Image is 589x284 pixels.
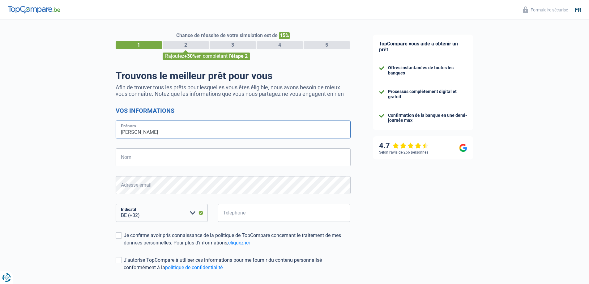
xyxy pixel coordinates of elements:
div: Processus complètement digital et gratuit [388,89,467,100]
div: Je confirme avoir pris connaissance de la politique de TopCompare concernant le traitement de mes... [124,232,351,247]
div: 4.7 [379,141,429,150]
input: 401020304 [218,204,351,222]
img: TopCompare Logo [8,6,60,13]
span: 15% [279,32,290,39]
a: cliquez ici [228,240,250,246]
a: politique de confidentialité [165,265,223,270]
div: 5 [304,41,350,49]
h1: Trouvons le meilleur prêt pour vous [116,70,351,82]
span: étape 2 [231,53,248,59]
span: +30% [184,53,196,59]
button: Formulaire sécurisé [519,5,572,15]
div: 4 [257,41,303,49]
div: Selon l’avis de 266 personnes [379,150,428,155]
div: Confirmation de la banque en une demi-journée max [388,113,467,123]
div: fr [575,6,581,13]
div: 2 [163,41,209,49]
div: Rajoutez en complétant l' [163,53,250,60]
div: 1 [116,41,162,49]
p: Afin de trouver tous les prêts pour lesquelles vous êtes éligible, nous avons besoin de mieux vou... [116,84,351,97]
div: TopCompare vous aide à obtenir un prêt [373,35,473,59]
div: Offres instantanées de toutes les banques [388,65,467,76]
span: Chance de réussite de votre simulation est de [176,32,278,38]
h2: Vos informations [116,107,351,114]
div: J'autorise TopCompare à utiliser ces informations pour me fournir du contenu personnalisé conform... [124,256,351,271]
div: 3 [210,41,256,49]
